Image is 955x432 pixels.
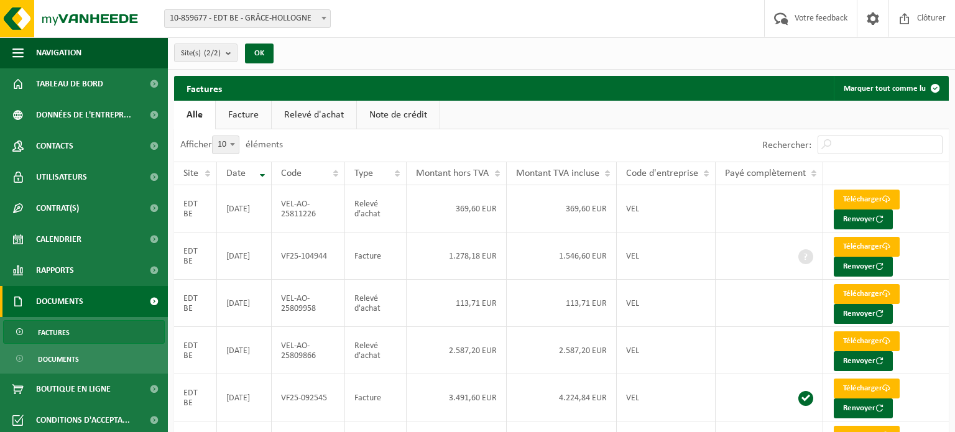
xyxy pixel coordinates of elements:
td: Relevé d'achat [345,280,407,327]
button: Renvoyer [834,257,893,277]
td: VEL-AO-25811226 [272,185,345,232]
span: Documents [38,347,79,371]
td: [DATE] [217,374,272,421]
a: Factures [3,320,165,344]
button: Marquer tout comme lu [834,76,948,101]
a: Télécharger [834,237,900,257]
span: Code [281,168,302,178]
td: 2.587,20 EUR [507,327,617,374]
td: VF25-092545 [272,374,345,421]
a: Facture [216,101,271,129]
span: 10 [212,136,239,154]
span: Site(s) [181,44,221,63]
td: VEL [617,232,716,280]
span: Contrat(s) [36,193,79,224]
span: Montant hors TVA [416,168,489,178]
button: OK [245,44,274,63]
a: Télécharger [834,284,900,304]
td: EDT BE [174,374,217,421]
a: Relevé d'achat [272,101,356,129]
td: EDT BE [174,327,217,374]
td: VEL [617,327,716,374]
span: Code d'entreprise [626,168,698,178]
button: Renvoyer [834,351,893,371]
td: 113,71 EUR [507,280,617,327]
td: 369,60 EUR [507,185,617,232]
span: Rapports [36,255,74,286]
button: Renvoyer [834,304,893,324]
count: (2/2) [204,49,221,57]
label: Afficher éléments [180,140,283,150]
td: 2.587,20 EUR [407,327,506,374]
span: Données de l'entrepr... [36,99,131,131]
span: Boutique en ligne [36,374,111,405]
td: VEL [617,374,716,421]
span: Navigation [36,37,81,68]
span: Payé complètement [725,168,806,178]
td: 113,71 EUR [407,280,506,327]
button: Renvoyer [834,209,893,229]
label: Rechercher: [762,140,811,150]
span: Calendrier [36,224,81,255]
span: Contacts [36,131,73,162]
span: Site [183,168,198,178]
span: 10-859677 - EDT BE - GRÂCE-HOLLOGNE [165,10,330,27]
td: Facture [345,232,407,280]
a: Télécharger [834,190,900,209]
td: 1.278,18 EUR [407,232,506,280]
td: EDT BE [174,280,217,327]
td: Facture [345,374,407,421]
a: Alle [174,101,215,129]
td: Relevé d'achat [345,327,407,374]
a: Documents [3,347,165,370]
td: VEL-AO-25809958 [272,280,345,327]
td: VEL [617,185,716,232]
button: Site(s)(2/2) [174,44,238,62]
td: EDT BE [174,185,217,232]
td: 3.491,60 EUR [407,374,506,421]
td: [DATE] [217,185,272,232]
span: Factures [38,321,70,344]
h2: Factures [174,76,234,100]
span: Montant TVA incluse [516,168,599,178]
td: EDT BE [174,232,217,280]
span: 10-859677 - EDT BE - GRÂCE-HOLLOGNE [164,9,331,28]
td: [DATE] [217,280,272,327]
td: Relevé d'achat [345,185,407,232]
span: 10 [213,136,239,154]
td: 369,60 EUR [407,185,506,232]
td: VEL-AO-25809866 [272,327,345,374]
a: Télécharger [834,331,900,351]
span: Utilisateurs [36,162,87,193]
span: Type [354,168,373,178]
td: 4.224,84 EUR [507,374,617,421]
span: Tableau de bord [36,68,103,99]
td: 1.546,60 EUR [507,232,617,280]
td: [DATE] [217,232,272,280]
span: Date [226,168,246,178]
span: Documents [36,286,83,317]
td: VEL [617,280,716,327]
button: Renvoyer [834,398,893,418]
td: [DATE] [217,327,272,374]
td: VF25-104944 [272,232,345,280]
a: Note de crédit [357,101,440,129]
a: Télécharger [834,379,900,398]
